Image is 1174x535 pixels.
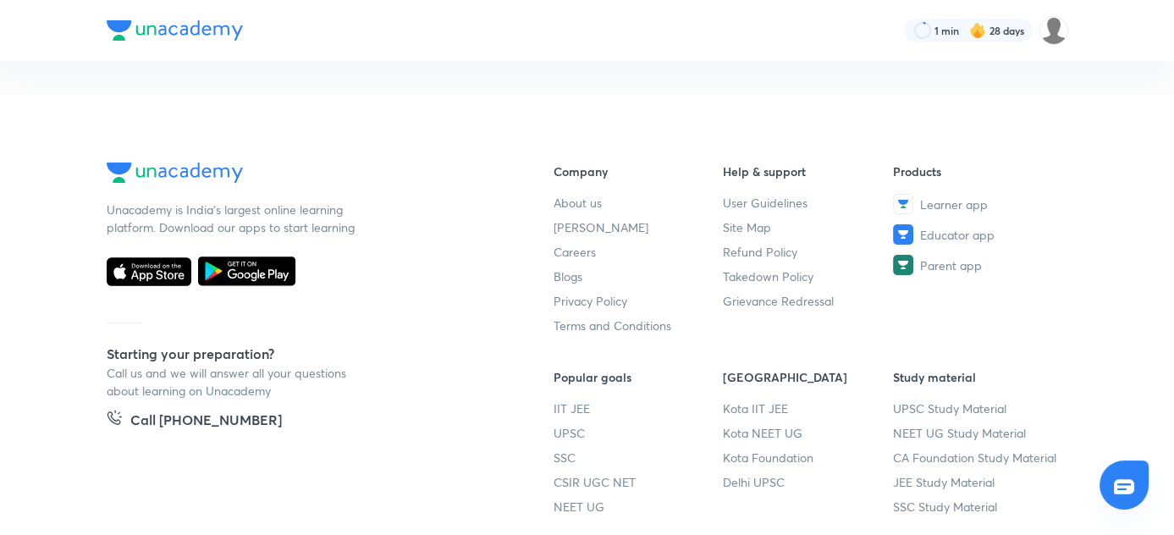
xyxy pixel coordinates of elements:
img: Learner app [893,194,913,214]
a: Company Logo [107,163,499,187]
img: Palak Tiwari [1039,16,1068,45]
span: Learner app [920,196,988,213]
span: Parent app [920,256,982,274]
a: JEE Study Material [893,473,1063,491]
a: Delhi UPSC [723,473,893,491]
a: Terms and Conditions [554,317,724,334]
h6: Study material [893,368,1063,386]
a: Grievance Redressal [723,292,893,310]
img: Company Logo [107,163,243,183]
a: CA Foundation Study Material [893,449,1063,466]
h6: [GEOGRAPHIC_DATA] [723,368,893,386]
a: Careers [554,243,724,261]
a: UPSC Study Material [893,400,1063,417]
img: Educator app [893,224,913,245]
a: NEET UG [554,498,724,516]
a: Kota Foundation [723,449,893,466]
img: Parent app [893,255,913,275]
h6: Help & support [723,163,893,180]
a: User Guidelines [723,194,893,212]
a: [PERSON_NAME] [554,218,724,236]
a: Privacy Policy [554,292,724,310]
a: Takedown Policy [723,267,893,285]
p: Call us and we will answer all your questions about learning on Unacademy [107,364,361,400]
span: Educator app [920,226,995,244]
h6: Popular goals [554,368,724,386]
h6: Company [554,163,724,180]
a: NEET UG Study Material [893,424,1063,442]
a: CSIR UGC NET [554,473,724,491]
a: SSC Study Material [893,498,1063,516]
h5: Call [PHONE_NUMBER] [130,410,282,433]
a: Kota NEET UG [723,424,893,442]
a: SSC [554,449,724,466]
img: streak [969,22,986,39]
a: Parent app [893,255,1063,275]
a: Site Map [723,218,893,236]
img: Company Logo [107,20,243,41]
a: Kota IIT JEE [723,400,893,417]
a: Call [PHONE_NUMBER] [107,410,282,433]
h6: Products [893,163,1063,180]
span: Careers [554,243,596,261]
a: IIT JEE [554,400,724,417]
h5: Starting your preparation? [107,344,499,364]
a: Blogs [554,267,724,285]
a: UPSC [554,424,724,442]
a: About us [554,194,724,212]
a: Educator app [893,224,1063,245]
a: Learner app [893,194,1063,214]
p: Unacademy is India’s largest online learning platform. Download our apps to start learning [107,201,361,236]
a: Refund Policy [723,243,893,261]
